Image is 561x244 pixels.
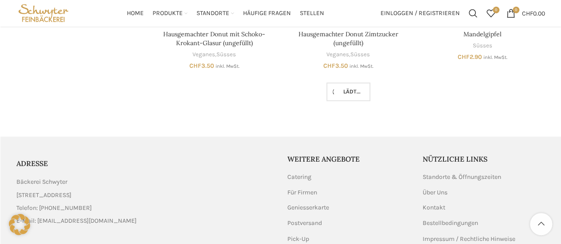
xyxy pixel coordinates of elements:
a: List item link [16,203,274,213]
span: [STREET_ADDRESS] [16,190,71,200]
span: 0 [513,7,519,13]
small: inkl. MwSt. [349,63,373,69]
bdi: 0.00 [522,9,545,17]
span: Bäckerei Schwyter [16,177,67,187]
a: Hausgemachter Donut mit Schoko-Krokant-Glasur (ungefüllt) [163,30,265,47]
small: inkl. MwSt. [483,54,507,60]
a: Süsses [350,50,370,59]
a: Suchen [464,4,482,22]
span: CHF [457,53,469,61]
a: Hausgemachter Donut Zimtzucker (ungefüllt) [298,30,398,47]
a: Über Uns [423,188,448,197]
a: Produkte [153,4,188,22]
small: inkl. MwSt. [216,63,239,69]
a: Geniesserkarte [287,203,330,212]
a: Häufige Fragen [243,4,291,22]
a: Impressum / Rechtliche Hinweise [423,234,516,243]
div: , [152,50,277,59]
div: , [286,50,411,59]
a: Scroll to top button [530,213,552,235]
bdi: 3.50 [189,62,214,70]
a: Für Firmen [287,188,318,197]
a: 0 CHF0.00 [502,4,549,22]
a: 0 [482,4,500,22]
div: Main navigation [75,4,376,22]
span: CHF [323,62,335,70]
span: E-Mail: [EMAIL_ADDRESS][DOMAIN_NAME] [16,216,137,226]
span: Produkte [153,9,183,18]
a: Pick-Up [287,234,310,243]
div: Meine Wunschliste [482,4,500,22]
a: Standorte [196,4,234,22]
a: Site logo [16,9,71,16]
a: Veganes [326,50,349,59]
a: Postversand [287,219,323,228]
span: CHF [522,9,533,17]
span: ADRESSE [16,159,48,168]
a: Kontakt [423,203,446,212]
h5: Weitere Angebote [287,154,410,164]
span: Einloggen / Registrieren [381,10,460,16]
a: Home [127,4,144,22]
h5: Nützliche Links [423,154,545,164]
a: Stellen [300,4,324,22]
span: Stellen [300,9,324,18]
a: Bestellbedingungen [423,219,479,228]
span: Home [127,9,144,18]
a: Süsses [216,50,236,59]
bdi: 2.90 [457,53,482,61]
bdi: 3.50 [323,62,348,70]
span: Standorte [196,9,229,18]
span: CHF [189,62,201,70]
span: 0 [493,7,499,13]
a: Veganes [192,50,215,59]
a: Süsses [472,42,492,50]
a: Mandelgipfel [463,30,501,38]
span: Lädt... [336,88,361,95]
a: Einloggen / Registrieren [376,4,464,22]
a: Standorte & Öffnungszeiten [423,173,502,182]
a: Catering [287,173,312,182]
span: Häufige Fragen [243,9,291,18]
